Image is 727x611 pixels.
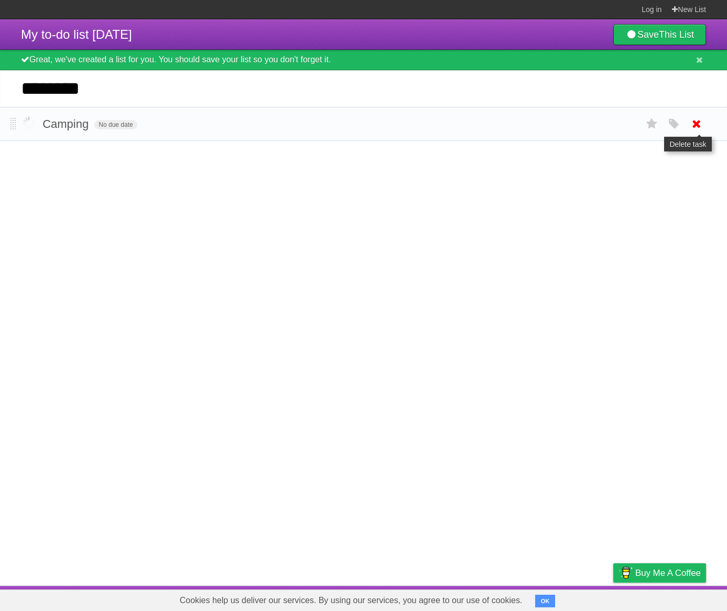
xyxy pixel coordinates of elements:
label: Done [21,115,37,131]
span: My to-do list [DATE] [21,27,132,41]
span: Cookies help us deliver our services. By using our services, you agree to our use of cookies. [169,590,533,611]
a: Buy me a coffee [613,563,706,583]
a: Suggest a feature [640,588,706,608]
a: Developers [508,588,551,608]
span: Buy me a coffee [635,564,701,582]
a: About [474,588,496,608]
a: SaveThis List [613,24,706,45]
a: Privacy [600,588,627,608]
button: OK [535,595,556,607]
img: Buy me a coffee [619,564,633,582]
a: Terms [564,588,587,608]
label: Star task [642,115,662,133]
span: Camping [42,117,91,130]
b: This List [659,29,694,40]
span: No due date [94,120,137,129]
